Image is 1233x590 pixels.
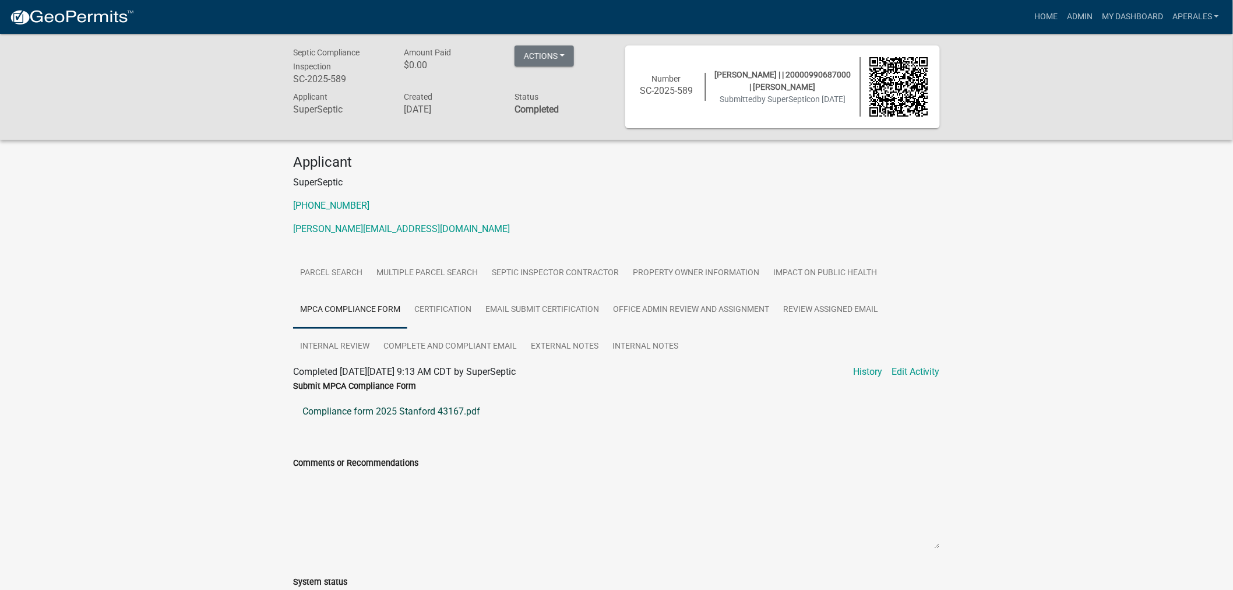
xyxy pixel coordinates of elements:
a: My Dashboard [1097,6,1168,28]
a: Office Admin Review and Assignment [606,292,776,329]
a: Septic Inspector Contractor [485,255,626,292]
p: SuperSeptic [293,175,940,189]
a: Internal Review [293,328,376,366]
span: Applicant [293,92,327,101]
span: Amount Paid [404,48,451,57]
span: Number [652,74,681,83]
a: Home [1030,6,1062,28]
a: Admin [1062,6,1097,28]
h6: SC-2025-589 [293,73,386,85]
a: Internal Notes [605,328,685,366]
a: External Notes [524,328,605,366]
label: System status [293,578,347,587]
h6: SuperSeptic [293,104,386,115]
span: by SuperSeptic [757,94,811,104]
a: Multiple Parcel Search [369,255,485,292]
a: aperales [1168,6,1224,28]
a: Compliance form 2025 Stanford 43167.pdf [293,398,940,426]
h6: SC-2025-589 [637,85,696,96]
a: Property Owner Information [626,255,766,292]
a: Certification [407,292,478,329]
span: [PERSON_NAME] | | 20000990687000 | [PERSON_NAME] [714,70,851,92]
h4: Applicant [293,154,940,171]
span: Septic Compliance Inspection [293,48,360,71]
a: Impact on Public Health [766,255,884,292]
h6: $0.00 [404,59,497,71]
label: Submit MPCA Compliance Form [293,382,416,391]
a: Parcel search [293,255,369,292]
a: [PERSON_NAME][EMAIL_ADDRESS][DOMAIN_NAME] [293,223,510,234]
button: Actions [515,45,574,66]
a: Email Submit Certification [478,292,606,329]
a: [PHONE_NUMBER] [293,200,369,211]
h6: [DATE] [404,104,497,115]
a: History [853,365,882,379]
img: QR code [869,57,929,117]
a: Review Assigned Email [776,292,885,329]
span: Status [515,92,538,101]
span: Created [404,92,432,101]
a: Complete and Compliant Email [376,328,524,366]
label: Comments or Recommendations [293,459,418,468]
strong: Completed [515,104,559,115]
span: Submitted on [DATE] [720,94,846,104]
a: MPCA Compliance Form [293,292,407,329]
span: Completed [DATE][DATE] 9:13 AM CDT by SuperSeptic [293,366,516,377]
a: Edit Activity [892,365,940,379]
